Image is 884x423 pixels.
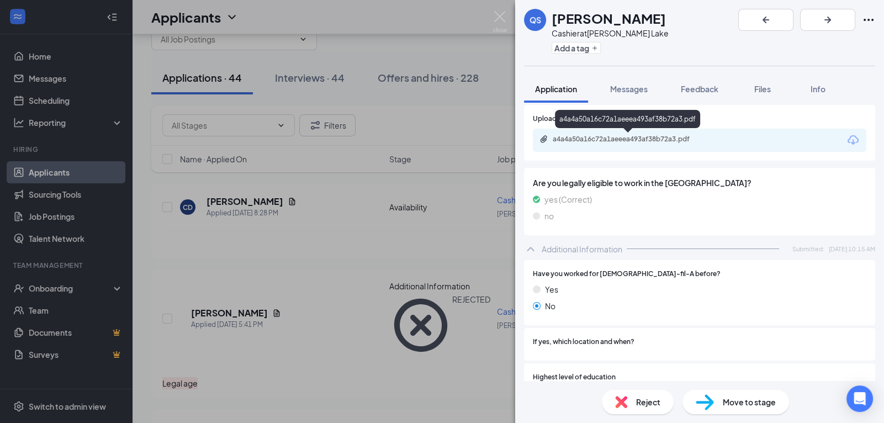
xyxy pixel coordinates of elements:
[539,135,718,145] a: Paperclipa4a4a50a16c72a1aeeea493af38b72a3.pdf
[792,244,824,253] span: Submitted:
[533,337,634,347] span: If yes, which location and when?
[553,135,707,144] div: a4a4a50a16c72a1aeeea493af38b72a3.pdf
[636,396,660,408] span: Reject
[846,385,873,412] div: Open Intercom Messenger
[533,269,721,279] span: Have you worked for [DEMOGRAPHIC_DATA]-fil-A before?
[681,84,718,94] span: Feedback
[552,28,669,39] div: Cashier at [PERSON_NAME] Lake
[545,300,555,312] span: No
[545,283,558,295] span: Yes
[542,244,622,255] div: Additional Information
[535,84,577,94] span: Application
[829,244,875,253] span: [DATE] 10:15 AM
[738,9,793,31] button: ArrowLeftNew
[591,45,598,51] svg: Plus
[533,372,616,383] span: Highest level of education
[610,84,648,94] span: Messages
[862,13,875,27] svg: Ellipses
[533,177,866,189] span: Are you legally eligible to work in the [GEOGRAPHIC_DATA]?
[811,84,825,94] span: Info
[846,134,860,147] svg: Download
[759,13,772,27] svg: ArrowLeftNew
[555,110,700,128] div: a4a4a50a16c72a1aeeea493af38b72a3.pdf
[821,13,834,27] svg: ArrowRight
[552,9,666,28] h1: [PERSON_NAME]
[754,84,771,94] span: Files
[539,135,548,144] svg: Paperclip
[723,396,776,408] span: Move to stage
[524,242,537,256] svg: ChevronUp
[530,14,541,25] div: QS
[544,210,554,222] span: no
[552,42,601,54] button: PlusAdd a tag
[800,9,855,31] button: ArrowRight
[544,193,592,205] span: yes (Correct)
[533,114,583,124] span: Upload Resume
